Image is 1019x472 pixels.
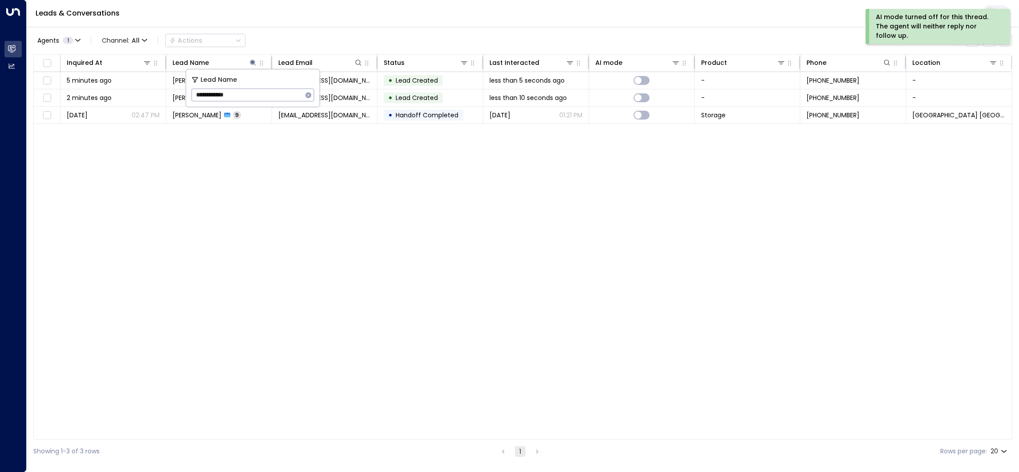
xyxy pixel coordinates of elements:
[201,75,237,85] span: Lead Name
[233,111,241,119] span: 9
[33,447,100,456] div: Showing 1-3 of 3 rows
[806,111,859,120] span: +447969973279
[489,111,510,120] span: Yesterday
[701,57,786,68] div: Product
[388,73,393,88] div: •
[278,57,363,68] div: Lead Email
[806,57,891,68] div: Phone
[41,92,52,104] span: Toggle select row
[701,111,726,120] span: Storage
[876,12,998,40] div: AI mode turned off for this thread. The agent will neither reply nor follow up.
[165,34,245,47] button: Actions
[173,93,221,102] span: Andy Edwards
[384,57,405,68] div: Status
[595,57,680,68] div: AI mode
[63,37,73,44] span: 1
[132,37,140,44] span: All
[278,76,371,85] span: andysnexus7@gmail.com
[98,34,151,47] button: Channel:All
[806,93,859,102] span: +447969973279
[497,446,543,457] nav: pagination navigation
[595,57,622,68] div: AI mode
[67,111,88,120] span: Sep 02, 2025
[173,57,209,68] div: Lead Name
[940,447,987,456] label: Rows per page:
[36,8,120,18] a: Leads & Conversations
[169,36,202,44] div: Actions
[701,57,727,68] div: Product
[41,58,52,69] span: Toggle select all
[695,89,801,106] td: -
[489,57,539,68] div: Last Interacted
[388,108,393,123] div: •
[173,111,221,120] span: Andy Edwards
[388,90,393,105] div: •
[67,93,112,102] span: 2 minutes ago
[991,445,1009,458] div: 20
[41,75,52,86] span: Toggle select row
[278,57,313,68] div: Lead Email
[515,446,526,457] button: page 1
[489,93,567,102] span: less than 10 seconds ago
[559,111,582,120] p: 01:21 PM
[489,57,574,68] div: Last Interacted
[906,89,1012,106] td: -
[912,111,1006,120] span: Space Station Shrewsbury
[806,76,859,85] span: +447969973279
[132,111,160,120] p: 02:47 PM
[912,57,998,68] div: Location
[165,34,245,47] div: Button group with a nested menu
[67,76,112,85] span: 5 minutes ago
[67,57,102,68] div: Inquired At
[278,111,371,120] span: andysnexus7@gmail.com
[67,57,152,68] div: Inquired At
[33,34,84,47] button: Agents1
[806,57,826,68] div: Phone
[173,57,257,68] div: Lead Name
[98,34,151,47] span: Channel:
[396,93,438,102] span: Lead Created
[278,93,371,102] span: andysnexus7@gmail.com
[41,110,52,121] span: Toggle select row
[906,72,1012,89] td: -
[396,76,438,85] span: Lead Created
[695,72,801,89] td: -
[489,76,565,85] span: less than 5 seconds ago
[384,57,469,68] div: Status
[37,37,59,44] span: Agents
[396,111,458,120] span: Handoff Completed
[912,57,940,68] div: Location
[173,76,221,85] span: Andy Edwards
